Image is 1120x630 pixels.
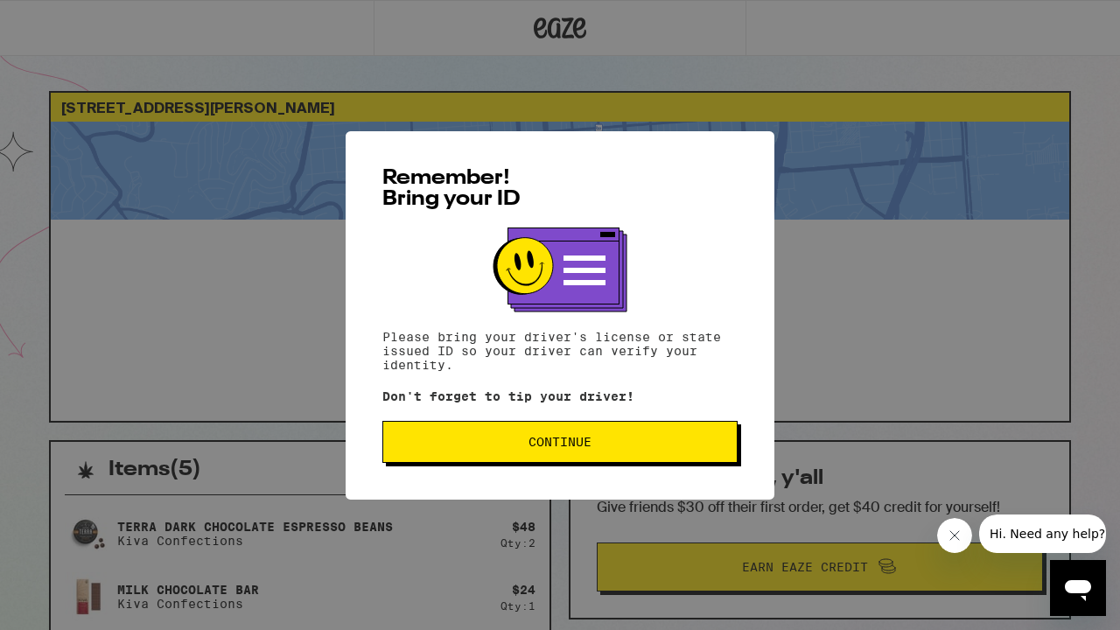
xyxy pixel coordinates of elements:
[979,514,1106,553] iframe: Message from company
[382,389,738,403] p: Don't forget to tip your driver!
[1050,560,1106,616] iframe: Button to launch messaging window
[528,436,591,448] span: Continue
[382,421,738,463] button: Continue
[382,168,521,210] span: Remember! Bring your ID
[937,518,972,553] iframe: Close message
[382,330,738,372] p: Please bring your driver's license or state issued ID so your driver can verify your identity.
